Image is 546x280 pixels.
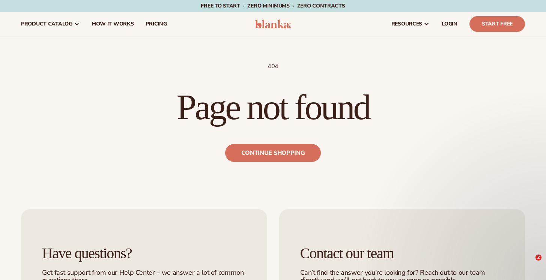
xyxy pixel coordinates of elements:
[21,63,525,70] p: 404
[140,12,173,36] a: pricing
[92,21,134,27] span: How It Works
[15,12,86,36] a: product catalog
[300,245,504,262] h3: Contact our team
[86,12,140,36] a: How It Works
[391,21,422,27] span: resources
[225,144,321,162] a: Continue shopping
[255,19,291,28] img: logo
[146,21,167,27] span: pricing
[201,2,345,9] span: Free to start · ZERO minimums · ZERO contracts
[21,21,72,27] span: product catalog
[385,12,436,36] a: resources
[42,245,246,262] h3: Have questions?
[520,255,538,273] iframe: Intercom live chat
[442,21,457,27] span: LOGIN
[21,89,525,125] h1: Page not found
[469,16,525,32] a: Start Free
[436,12,463,36] a: LOGIN
[535,255,541,261] span: 2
